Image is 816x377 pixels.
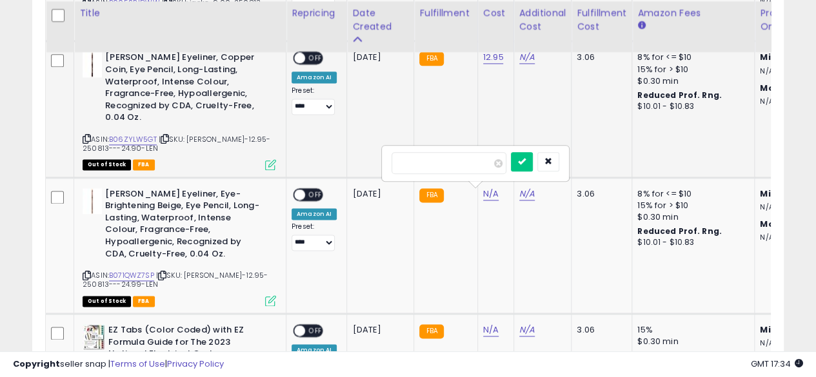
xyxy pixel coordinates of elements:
[637,90,722,101] b: Reduced Prof. Rng.
[419,188,443,202] small: FBA
[483,51,504,64] a: 12.95
[637,226,722,237] b: Reduced Prof. Rng.
[637,324,744,336] div: 15%
[83,270,268,289] span: | SKU: [PERSON_NAME]-12.95-250813---24.99-LEN
[519,324,535,336] a: N/A
[577,324,622,336] div: 3.06
[352,6,408,34] div: Date Created
[83,188,102,214] img: 21on24qmemL._SL40_.jpg
[519,51,535,64] a: N/A
[637,6,749,20] div: Amazon Fees
[109,270,154,281] a: B071QWZ7SP
[519,188,535,200] a: N/A
[83,188,276,305] div: ASIN:
[110,358,165,370] a: Terms of Use
[305,325,326,336] span: OFF
[760,82,782,94] b: Max:
[637,64,744,75] div: 15% for > $10
[577,188,622,200] div: 3.06
[83,324,105,350] img: 51ftpz8GXnL._SL40_.jpg
[760,51,779,63] b: Min:
[292,6,341,20] div: Repricing
[352,324,404,336] div: [DATE]
[637,336,744,347] div: $0.30 min
[352,188,404,200] div: [DATE]
[483,324,499,336] a: N/A
[133,159,155,170] span: FBA
[105,52,262,126] b: [PERSON_NAME] Eyeliner, Copper Coin, Eye Pencil, Long-Lasting, Waterproof, Intense Colour, Fragra...
[83,52,276,168] div: ASIN:
[637,52,744,63] div: 8% for <= $10
[419,52,443,66] small: FBA
[83,159,131,170] span: All listings that are currently out of stock and unavailable for purchase on Amazon
[637,200,744,211] div: 15% for > $10
[577,6,626,34] div: Fulfillment Cost
[483,6,508,20] div: Cost
[519,6,566,34] div: Additional Cost
[83,296,131,307] span: All listings that are currently out of stock and unavailable for purchase on Amazon
[637,20,645,32] small: Amazon Fees.
[352,52,404,63] div: [DATE]
[419,324,443,338] small: FBA
[637,188,744,200] div: 8% for <= $10
[637,75,744,87] div: $0.30 min
[760,188,779,200] b: Min:
[637,101,744,112] div: $10.01 - $10.83
[83,134,271,153] span: | SKU: [PERSON_NAME]-12.95-250813---24.90-LEN
[751,358,803,370] span: 2025-08-14 17:34 GMT
[105,188,262,263] b: [PERSON_NAME] Eyeliner, Eye-Brightening Beige, Eye Pencil, Long-Lasting, Waterproof, Intense Colo...
[167,358,224,370] a: Privacy Policy
[292,222,337,251] div: Preset:
[109,134,157,145] a: B06ZYLW5GT
[483,188,499,200] a: N/A
[83,52,102,77] img: 21msyR3Y6tL._SL40_.jpg
[79,6,281,20] div: Title
[292,208,337,220] div: Amazon AI
[13,358,60,370] strong: Copyright
[133,296,155,307] span: FBA
[760,218,782,230] b: Max:
[577,52,622,63] div: 3.06
[637,237,744,248] div: $10.01 - $10.83
[108,324,265,363] b: EZ Tabs (Color Coded) with EZ Formula Guide for The 2023 National Electrical Code
[13,358,224,371] div: seller snap | |
[292,86,337,115] div: Preset:
[760,324,779,336] b: Min:
[637,211,744,223] div: $0.30 min
[419,6,472,20] div: Fulfillment
[292,72,337,83] div: Amazon AI
[305,189,326,200] span: OFF
[305,53,326,64] span: OFF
